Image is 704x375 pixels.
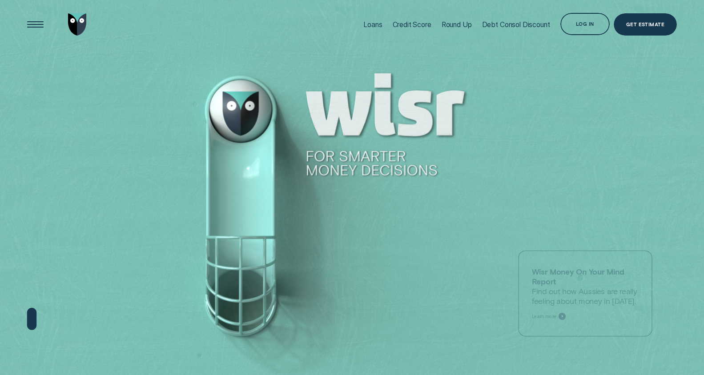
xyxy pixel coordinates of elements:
[532,313,557,319] span: Learn more
[532,267,624,286] strong: Wisr Money On Your Mind Report
[518,250,652,336] a: Wisr Money On Your Mind ReportFind out how Aussies are really feeling about money in [DATE].Learn...
[68,13,87,36] img: Wisr
[442,20,472,29] div: Round Up
[532,267,639,306] p: Find out how Aussies are really feeling about money in [DATE].
[363,20,382,29] div: Loans
[614,13,677,36] a: Get Estimate
[560,13,610,35] button: Log in
[393,20,431,29] div: Credit Score
[482,20,550,29] div: Debt Consol Discount
[24,13,47,36] button: Open Menu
